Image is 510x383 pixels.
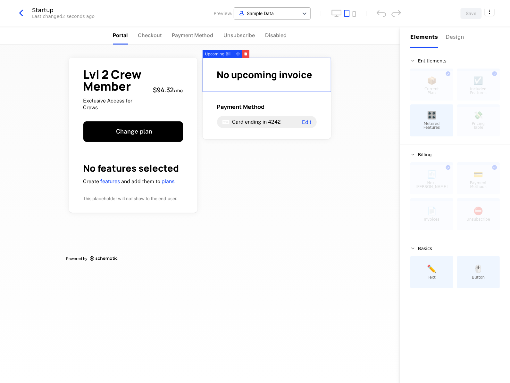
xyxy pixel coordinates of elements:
[138,31,162,39] span: Checkout
[302,119,312,125] span: Edit
[446,33,466,41] div: Design
[153,86,174,94] span: $94.32
[391,10,401,17] div: redo
[214,10,232,17] span: Preview:
[423,122,440,129] span: Metered Features
[428,275,436,279] span: Text
[32,7,95,13] div: Startup
[32,13,95,20] div: Last changed 2 seconds ago
[217,68,313,81] span: No upcoming invoice
[377,10,386,17] div: undo
[66,256,88,261] span: Powered by
[418,152,432,157] span: Billing
[418,246,432,251] span: Basics
[174,87,183,94] sub: / mo
[472,275,485,279] span: Button
[473,265,483,273] span: 🖱️
[83,69,148,92] span: Lvl 2 Crew Member
[460,8,482,19] button: Save
[265,31,287,39] span: Disabled
[217,103,265,110] span: Payment Method
[83,121,183,142] button: Change plan
[418,59,447,63] span: Entitlements
[427,111,437,119] span: 🎛️
[101,178,120,184] a: features
[410,27,500,48] div: Choose Sub Page
[410,33,438,41] div: Elements
[162,178,175,184] a: plans
[172,31,213,39] span: Payment Method
[331,10,342,17] button: desktop
[203,50,234,58] div: Upcoming Bill
[222,118,230,126] i: visa
[113,31,128,39] span: Portal
[344,10,350,17] button: tablet
[427,265,437,273] span: ✏️
[352,11,356,17] button: mobile
[224,31,255,39] span: Unsubscribe
[83,195,183,202] p: This placeholder will not show to the end-user.
[83,178,183,185] p: Create and add them to .
[484,8,495,16] button: Select action
[232,119,267,125] span: Card ending in
[83,164,183,173] h1: No features selected
[268,119,281,125] span: 4242
[83,97,148,111] span: Exclusive Access for Crews
[66,256,334,261] a: Powered by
